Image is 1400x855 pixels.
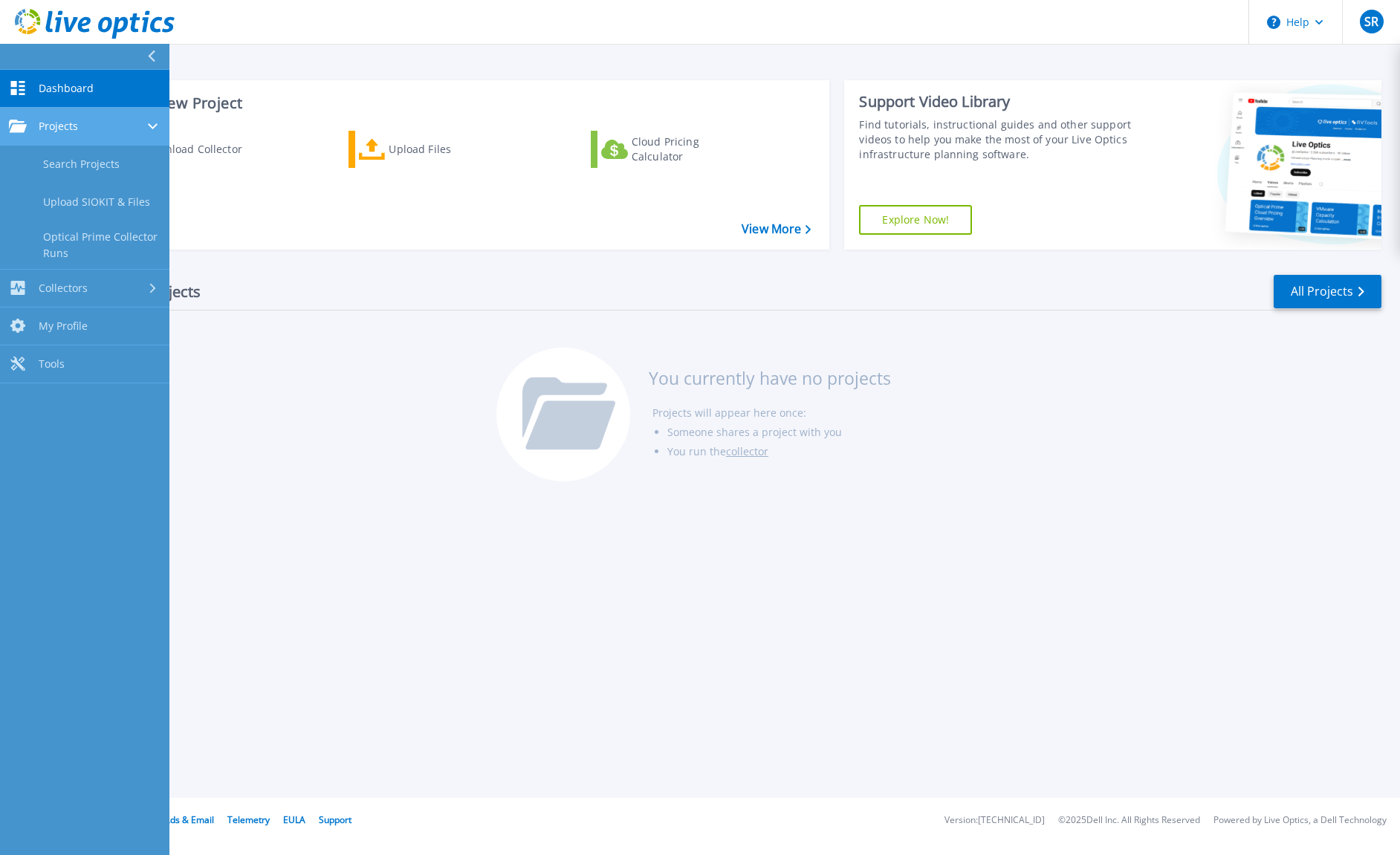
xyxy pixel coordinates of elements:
[39,357,65,371] span: Tools
[726,444,768,458] a: collector
[39,319,88,333] span: My Profile
[227,813,270,826] a: Telemetry
[742,222,811,236] a: View More
[591,131,756,168] a: Cloud Pricing Calculator
[1274,275,1381,308] a: All Projects
[859,205,972,235] a: Explore Now!
[39,82,94,95] span: Dashboard
[283,813,305,826] a: EULA
[649,370,891,386] h3: You currently have no projects
[106,95,811,111] h3: Start a New Project
[859,92,1132,111] div: Support Video Library
[164,813,214,826] a: Ads & Email
[389,134,508,164] div: Upload Files
[1058,816,1200,825] li: © 2025 Dell Inc. All Rights Reserved
[106,131,271,168] a: Download Collector
[652,403,891,423] li: Projects will appear here once:
[667,423,891,442] li: Someone shares a project with you
[349,131,514,168] a: Upload Files
[859,117,1132,162] div: Find tutorials, instructional guides and other support videos to help you make the most of your L...
[319,813,351,826] a: Support
[39,120,78,133] span: Projects
[1364,16,1378,27] span: SR
[667,442,891,461] li: You run the
[143,134,262,164] div: Download Collector
[1213,816,1387,825] li: Powered by Live Optics, a Dell Technology
[632,134,751,164] div: Cloud Pricing Calculator
[39,282,88,295] span: Collectors
[944,816,1045,825] li: Version: [TECHNICAL_ID]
